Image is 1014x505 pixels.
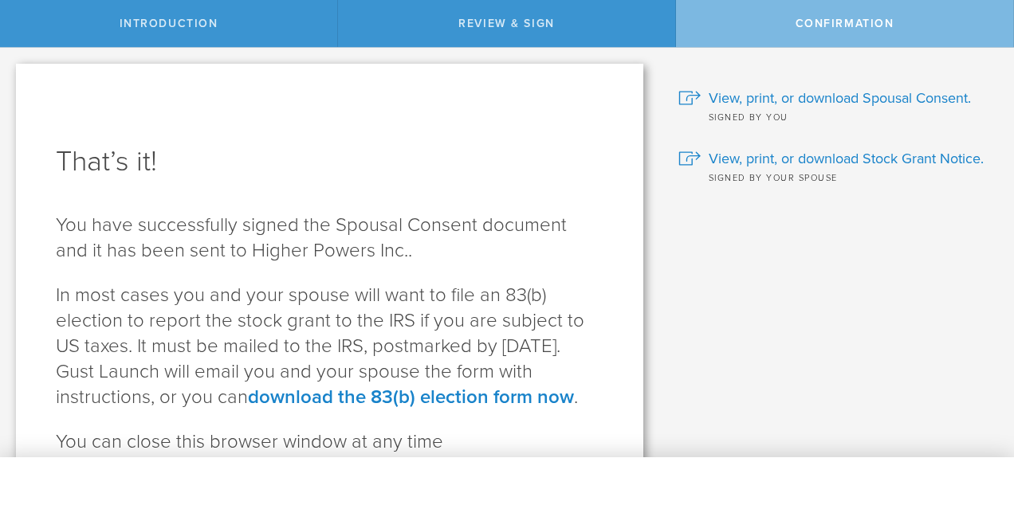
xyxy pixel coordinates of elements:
p: In most cases you and your spouse will want to file an 83(b) election to report the stock grant t... [56,283,603,410]
span: Introduction [120,17,218,30]
h1: That’s it! [56,143,603,181]
p: You have successfully signed the Spousal Consent document and it has been sent to Higher Powers I... [56,213,603,264]
span: Review & Sign [458,17,555,30]
div: Signed by you [678,108,990,124]
span: Confirmation [796,17,894,30]
span: View, print, or download Stock Grant Notice. [709,148,984,169]
span: View, print, or download Spousal Consent. [709,88,971,108]
div: Signed by your spouse [678,169,990,185]
p: You can close this browser window at any time [56,429,603,455]
a: download the 83(b) election form now [248,386,574,409]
